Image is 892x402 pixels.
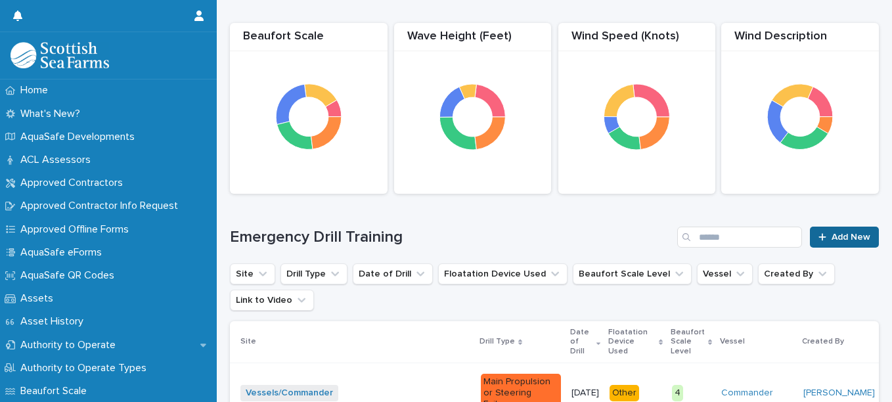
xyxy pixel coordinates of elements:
[15,269,125,282] p: AquaSafe QR Codes
[570,325,593,359] p: Date of Drill
[677,227,802,248] input: Search
[479,334,515,349] p: Drill Type
[246,388,333,399] a: Vessels/Commander
[230,290,314,311] button: Link to Video
[438,263,568,284] button: Floatation Device Used
[671,325,705,359] p: Beaufort Scale Level
[832,233,870,242] span: Add New
[15,315,94,328] p: Asset History
[11,42,109,68] img: bPIBxiqnSb2ggTQWdOVV
[15,177,133,189] p: Approved Contractors
[721,388,773,399] a: Commander
[230,263,275,284] button: Site
[720,334,745,349] p: Vessel
[15,362,157,374] p: Authority to Operate Types
[230,30,388,51] div: Beaufort Scale
[15,108,91,120] p: What's New?
[15,223,139,236] p: Approved Offline Forms
[230,228,672,247] h1: Emergency Drill Training
[558,30,716,51] div: Wind Speed (Knots)
[810,227,879,248] a: Add New
[15,339,126,351] p: Authority to Operate
[280,263,347,284] button: Drill Type
[803,388,875,399] a: [PERSON_NAME]
[15,154,101,166] p: ACL Assessors
[697,263,753,284] button: Vessel
[573,263,692,284] button: Beaufort Scale Level
[15,84,58,97] p: Home
[721,30,879,51] div: Wind Description
[394,30,552,51] div: Wave Height (Feet)
[15,246,112,259] p: AquaSafe eForms
[15,292,64,305] p: Assets
[608,325,656,359] p: Floatation Device Used
[571,388,599,399] p: [DATE]
[15,385,97,397] p: Beaufort Scale
[240,334,256,349] p: Site
[758,263,835,284] button: Created By
[610,385,639,401] div: Other
[672,385,683,401] div: 4
[15,200,189,212] p: Approved Contractor Info Request
[802,334,844,349] p: Created By
[15,131,145,143] p: AquaSafe Developments
[353,263,433,284] button: Date of Drill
